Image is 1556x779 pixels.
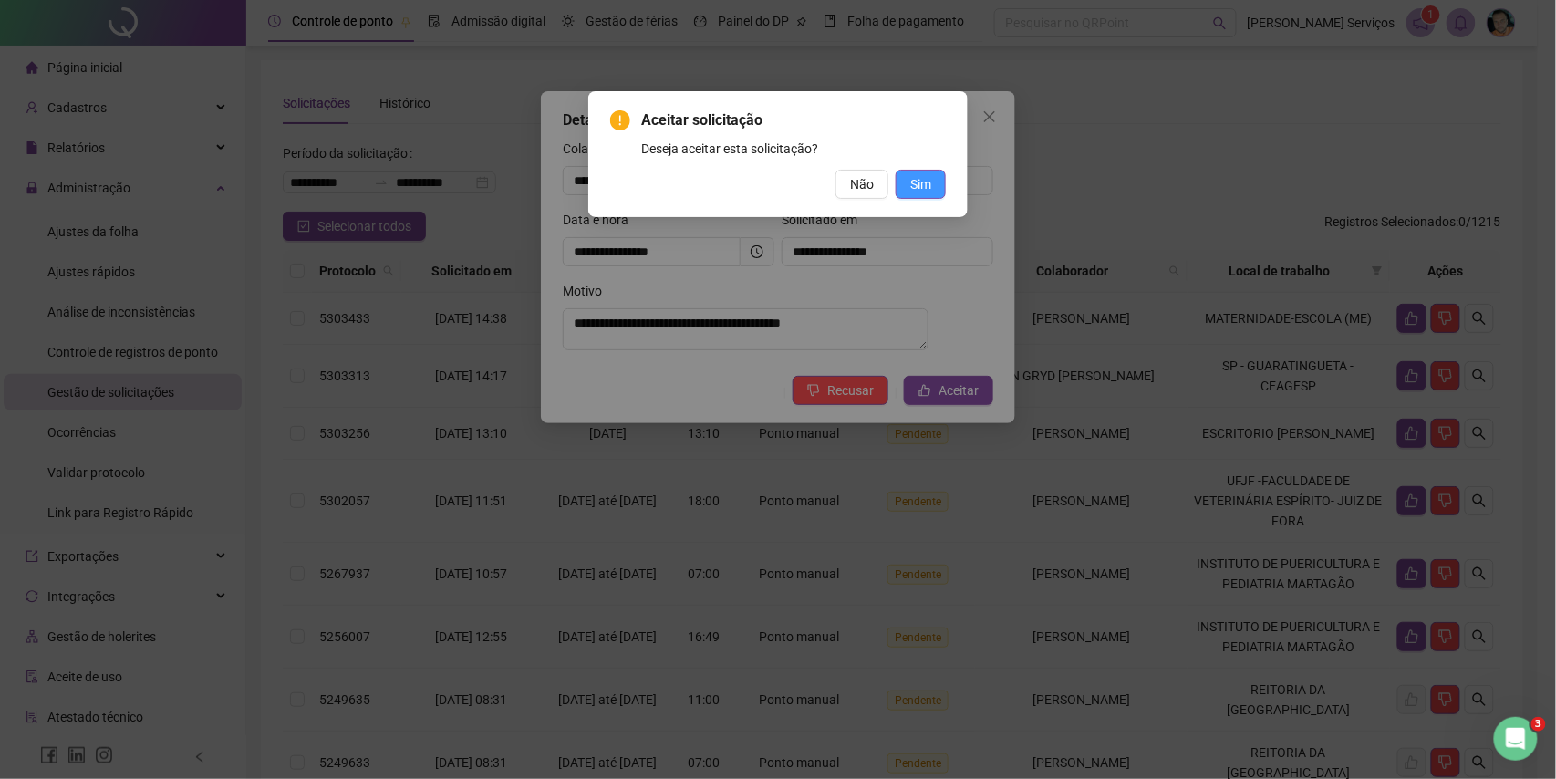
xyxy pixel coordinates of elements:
[896,170,946,199] button: Sim
[835,170,888,199] button: Não
[641,139,946,159] div: Deseja aceitar esta solicitação?
[1494,717,1538,761] iframe: Intercom live chat
[610,110,630,130] span: exclamation-circle
[850,174,874,194] span: Não
[641,109,946,131] span: Aceitar solicitação
[910,174,931,194] span: Sim
[1531,717,1546,732] span: 3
